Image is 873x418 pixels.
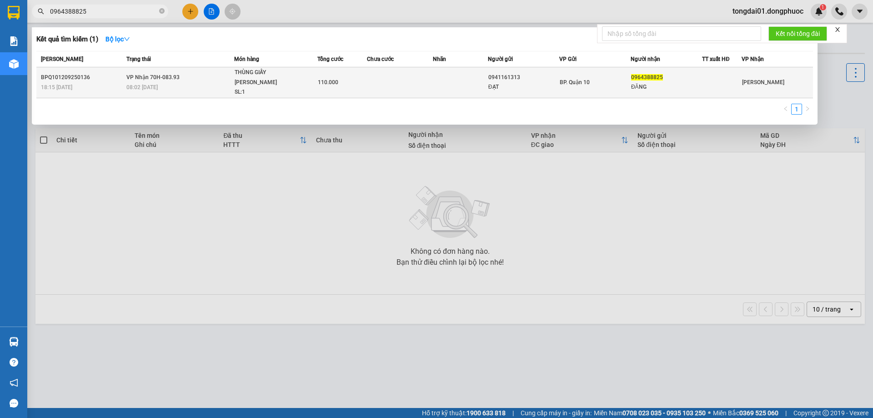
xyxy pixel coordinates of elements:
[9,36,19,46] img: solution-icon
[488,56,513,62] span: Người gửi
[235,87,303,97] div: SL: 1
[488,73,559,82] div: 0941161313
[792,104,802,114] a: 1
[41,56,83,62] span: [PERSON_NAME]
[98,32,137,46] button: Bộ lọcdown
[10,358,18,367] span: question-circle
[38,8,44,15] span: search
[742,79,784,86] span: [PERSON_NAME]
[317,56,343,62] span: Tổng cước
[367,56,394,62] span: Chưa cước
[742,56,764,62] span: VP Nhận
[36,35,98,44] h3: Kết quả tìm kiếm ( 1 )
[702,56,730,62] span: TT xuất HĐ
[780,104,791,115] button: left
[124,36,130,42] span: down
[126,56,151,62] span: Trạng thái
[318,79,338,86] span: 110.000
[488,82,559,92] div: ĐẠT
[631,82,702,92] div: ĐĂNG
[41,84,72,91] span: 18:15 [DATE]
[805,106,810,111] span: right
[9,59,19,69] img: warehouse-icon
[802,104,813,115] li: Next Page
[602,26,761,41] input: Nhập số tổng đài
[559,56,577,62] span: VP Gửi
[234,56,259,62] span: Món hàng
[768,26,827,41] button: Kết nối tổng đài
[235,68,303,87] div: THÙNG GIẤY [PERSON_NAME]
[105,35,130,43] strong: Bộ lọc
[9,337,19,347] img: warehouse-icon
[50,6,157,16] input: Tìm tên, số ĐT hoặc mã đơn
[631,56,660,62] span: Người nhận
[631,74,663,81] span: 0964388825
[791,104,802,115] li: 1
[780,104,791,115] li: Previous Page
[159,8,165,14] span: close-circle
[126,74,180,81] span: VP Nhận 70H-083.93
[8,6,20,20] img: logo-vxr
[126,84,158,91] span: 08:02 [DATE]
[159,7,165,16] span: close-circle
[10,378,18,387] span: notification
[834,26,841,33] span: close
[783,106,788,111] span: left
[41,73,124,82] div: BPQ101209250136
[776,29,820,39] span: Kết nối tổng đài
[433,56,446,62] span: Nhãn
[560,79,590,86] span: BP. Quận 10
[10,399,18,408] span: message
[802,104,813,115] button: right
